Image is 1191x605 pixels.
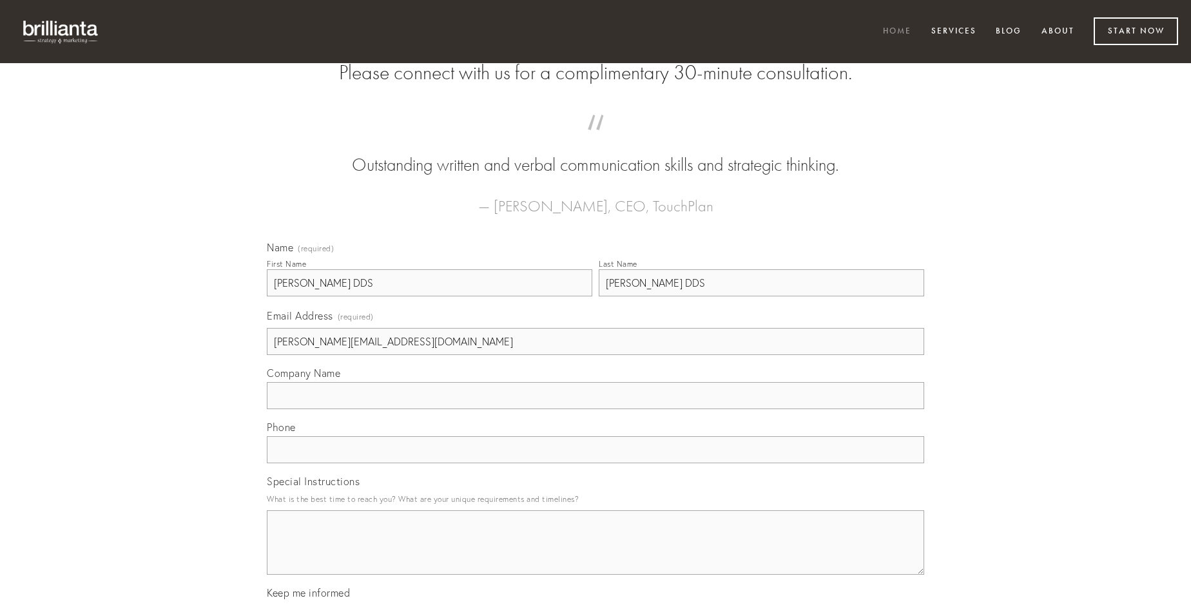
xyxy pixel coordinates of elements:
[267,309,333,322] span: Email Address
[287,178,904,219] figcaption: — [PERSON_NAME], CEO, TouchPlan
[267,586,350,599] span: Keep me informed
[267,259,306,269] div: First Name
[923,21,985,43] a: Services
[298,245,334,253] span: (required)
[338,308,374,325] span: (required)
[267,475,360,488] span: Special Instructions
[267,241,293,254] span: Name
[287,128,904,178] blockquote: Outstanding written and verbal communication skills and strategic thinking.
[267,367,340,379] span: Company Name
[13,13,110,50] img: brillianta - research, strategy, marketing
[267,61,924,85] h2: Please connect with us for a complimentary 30-minute consultation.
[1033,21,1083,43] a: About
[987,21,1030,43] a: Blog
[287,128,904,153] span: “
[1094,17,1178,45] a: Start Now
[267,490,924,508] p: What is the best time to reach you? What are your unique requirements and timelines?
[599,259,637,269] div: Last Name
[267,421,296,434] span: Phone
[875,21,920,43] a: Home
